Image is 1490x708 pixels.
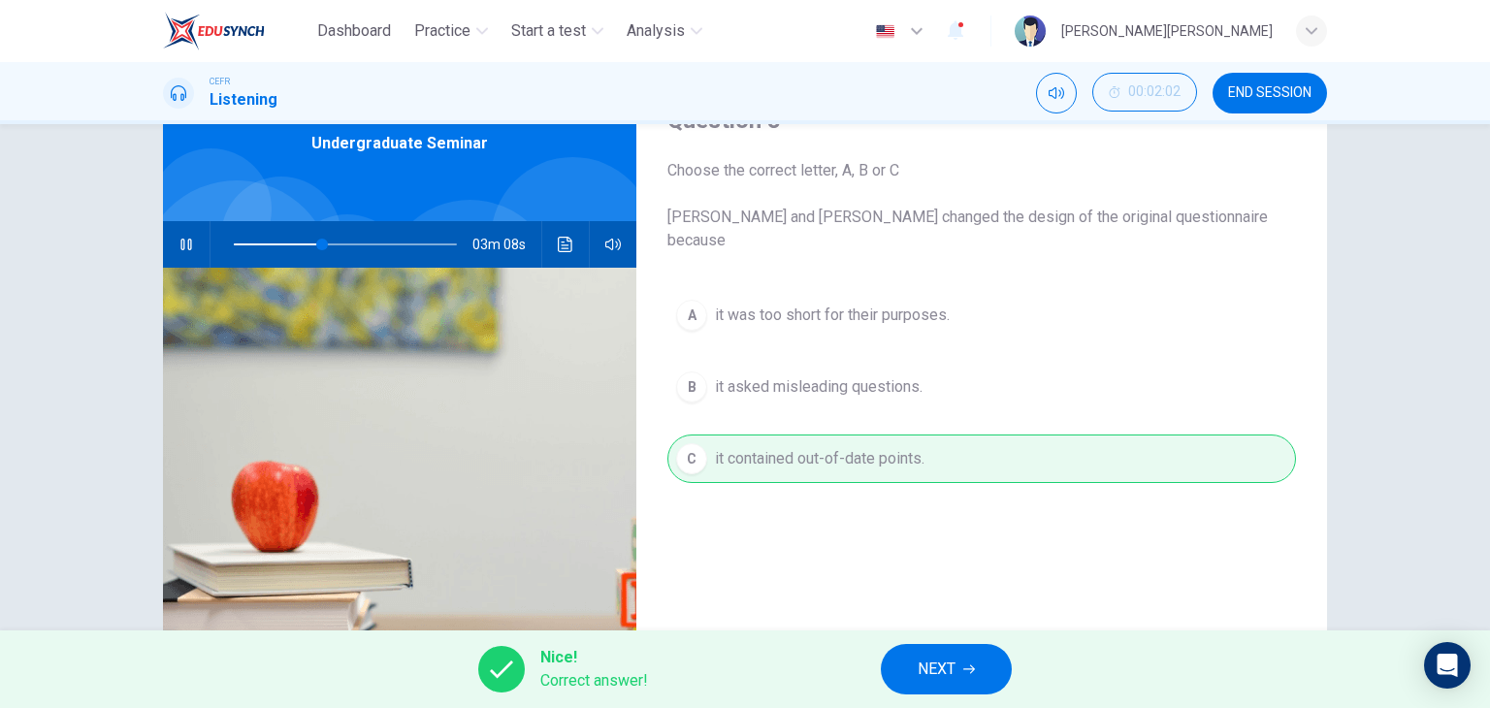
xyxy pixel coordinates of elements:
span: Undergraduate Seminar [311,132,488,155]
span: CEFR [210,75,230,88]
button: END SESSION [1213,73,1327,113]
span: Practice [414,19,470,43]
button: Analysis [619,14,710,48]
button: Practice [406,14,496,48]
div: [PERSON_NAME][PERSON_NAME] [1061,19,1273,43]
span: END SESSION [1228,85,1312,101]
button: 00:02:02 [1092,73,1197,112]
button: Start a test [503,14,611,48]
span: Correct answer! [540,669,648,692]
span: Choose the correct letter, A, B or C [PERSON_NAME] and [PERSON_NAME] changed the design of the or... [667,159,1296,252]
img: EduSynch logo [163,12,265,50]
span: Dashboard [317,19,391,43]
div: Open Intercom Messenger [1424,642,1471,689]
div: Mute [1036,73,1077,113]
button: Dashboard [309,14,399,48]
span: Nice! [540,646,648,669]
span: NEXT [918,656,956,683]
span: Analysis [627,19,685,43]
a: EduSynch logo [163,12,309,50]
div: Hide [1092,73,1197,113]
button: NEXT [881,644,1012,694]
h1: Listening [210,88,277,112]
span: 03m 08s [472,221,541,268]
span: Start a test [511,19,586,43]
span: 00:02:02 [1128,84,1181,100]
img: Profile picture [1015,16,1046,47]
img: en [873,24,897,39]
button: Click to see the audio transcription [550,221,581,268]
